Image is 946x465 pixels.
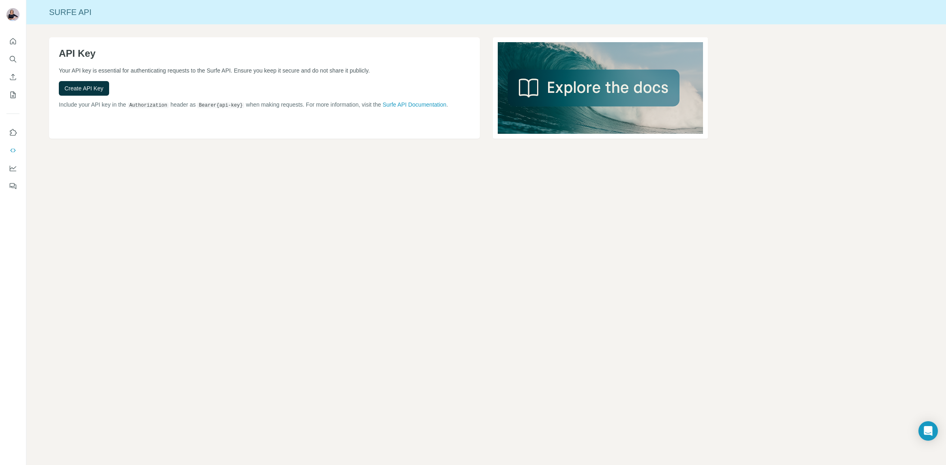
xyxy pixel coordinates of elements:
[64,84,103,92] span: Create API Key
[6,125,19,140] button: Use Surfe on LinkedIn
[6,88,19,102] button: My lists
[59,47,470,60] h1: API Key
[59,66,470,75] p: Your API key is essential for authenticating requests to the Surfe API. Ensure you keep it secure...
[197,103,244,108] code: Bearer {api-key}
[128,103,169,108] code: Authorization
[6,179,19,193] button: Feedback
[6,161,19,176] button: Dashboard
[6,52,19,66] button: Search
[6,70,19,84] button: Enrich CSV
[918,421,938,441] div: Open Intercom Messenger
[59,101,470,109] p: Include your API key in the header as when making requests. For more information, visit the .
[59,81,109,96] button: Create API Key
[26,6,946,18] div: Surfe API
[6,34,19,49] button: Quick start
[6,143,19,158] button: Use Surfe API
[6,8,19,21] img: Avatar
[383,101,446,108] a: Surfe API Documentation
